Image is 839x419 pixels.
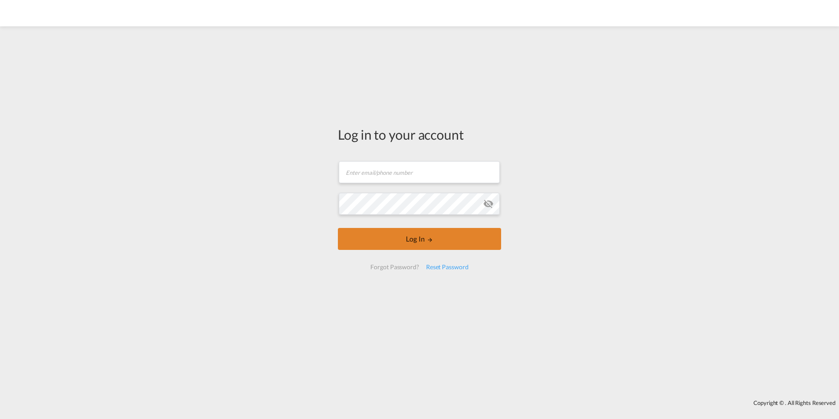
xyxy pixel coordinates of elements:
[338,125,501,144] div: Log in to your account
[338,228,501,250] button: LOGIN
[423,259,472,275] div: Reset Password
[483,199,494,209] md-icon: icon-eye-off
[367,259,422,275] div: Forgot Password?
[339,161,500,183] input: Enter email/phone number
